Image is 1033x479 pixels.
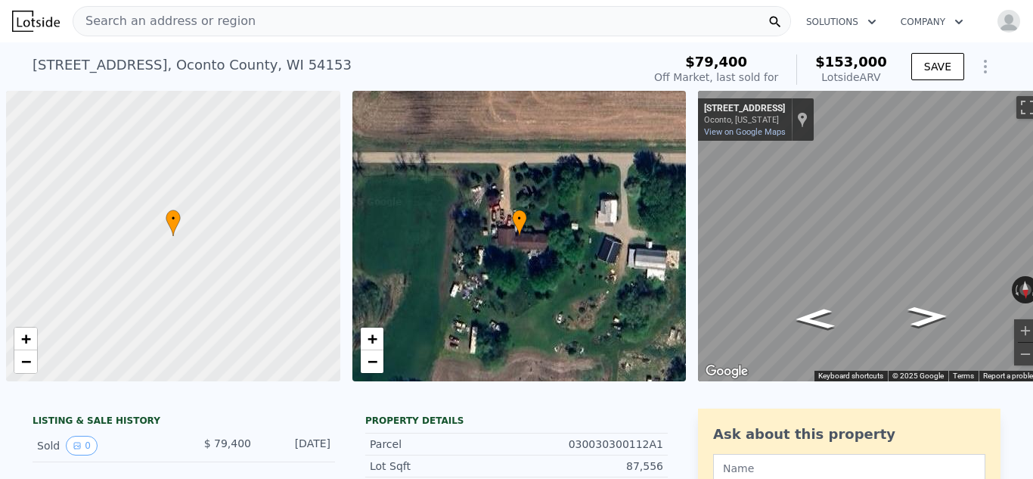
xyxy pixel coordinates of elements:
img: Lotside [12,11,60,32]
div: Parcel [370,437,516,452]
div: LISTING & SALE HISTORY [33,415,335,430]
div: Ask about this property [713,424,985,445]
button: Company [889,8,976,36]
div: [STREET_ADDRESS] , Oconto County , WI 54153 [33,54,352,76]
span: − [21,352,31,371]
div: Property details [365,415,668,427]
a: Show location on map [797,111,808,128]
button: SAVE [911,53,964,80]
button: View historical data [66,436,98,456]
button: Reset the view [1019,276,1031,304]
button: Solutions [794,8,889,36]
a: Open this area in Google Maps (opens a new window) [702,362,752,381]
button: Keyboard shortcuts [818,371,883,381]
path: Go West, Maple Grove School Rd [891,301,965,331]
span: $ 79,400 [204,437,251,449]
button: Rotate counterclockwise [1012,276,1020,303]
span: $153,000 [815,54,887,70]
span: • [512,212,527,226]
div: Lotside ARV [815,70,887,85]
div: Sold [37,436,172,456]
div: Oconto, [US_STATE] [704,115,785,125]
a: View on Google Maps [704,127,786,137]
div: • [512,210,527,236]
a: Zoom out [14,350,37,373]
div: 030030300112A1 [516,437,663,452]
path: Go East, Maple Grove School Rd [777,304,852,334]
a: Zoom in [361,328,383,350]
span: + [21,329,31,348]
span: − [367,352,377,371]
span: Search an address or region [73,12,256,30]
span: + [367,329,377,348]
a: Zoom out [361,350,383,373]
span: © 2025 Google [892,372,944,380]
a: Terms (opens in new tab) [953,372,974,380]
div: [DATE] [263,436,330,456]
span: • [166,212,181,226]
div: Off Market, last sold for [654,70,778,85]
span: $79,400 [685,54,747,70]
div: Lot Sqft [370,459,516,474]
img: Google [702,362,752,381]
button: Show Options [970,51,1000,82]
div: • [166,210,181,236]
div: 87,556 [516,459,663,474]
a: Zoom in [14,328,37,350]
img: avatar [997,9,1021,33]
div: [STREET_ADDRESS] [704,103,785,115]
